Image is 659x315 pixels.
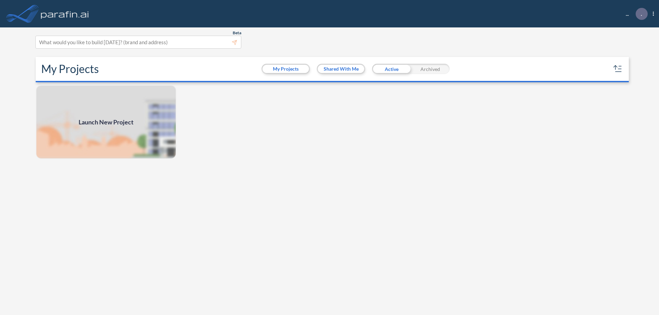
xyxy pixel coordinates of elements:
[41,62,99,75] h2: My Projects
[612,63,623,74] button: sort
[411,64,450,74] div: Archived
[641,11,642,17] p: .
[615,8,654,20] div: ...
[372,64,411,74] div: Active
[233,30,241,36] span: Beta
[318,65,364,73] button: Shared With Me
[39,7,90,21] img: logo
[79,118,134,127] span: Launch New Project
[263,65,309,73] button: My Projects
[36,85,176,159] img: add
[36,85,176,159] a: Launch New Project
